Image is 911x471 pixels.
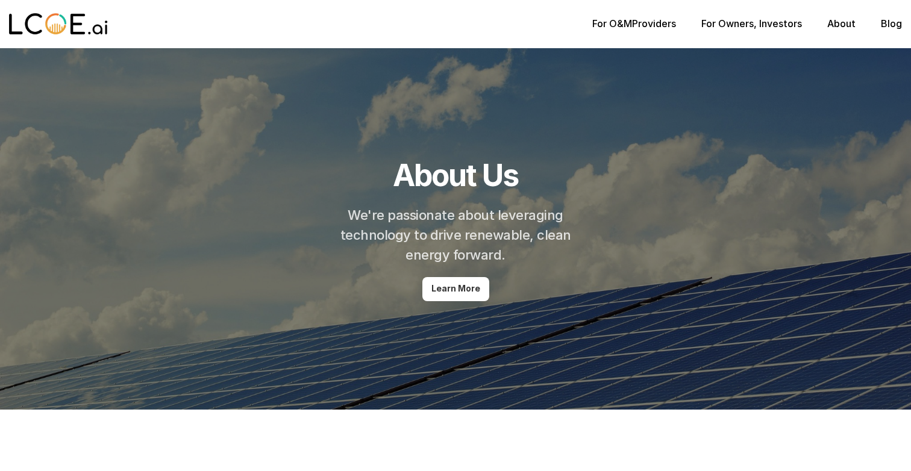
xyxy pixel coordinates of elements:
h2: We're passionate about leveraging technology to drive renewable, clean energy forward. [338,205,573,265]
a: Blog [881,17,902,30]
p: Providers [592,18,676,30]
p: Learn More [431,284,480,294]
h1: About Us [393,157,518,193]
a: For O&M [592,17,632,30]
p: , Investors [701,18,802,30]
a: About [827,17,856,30]
a: Learn More [422,277,489,301]
a: For Owners [701,17,754,30]
iframe: Chat Widget [694,317,911,471]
